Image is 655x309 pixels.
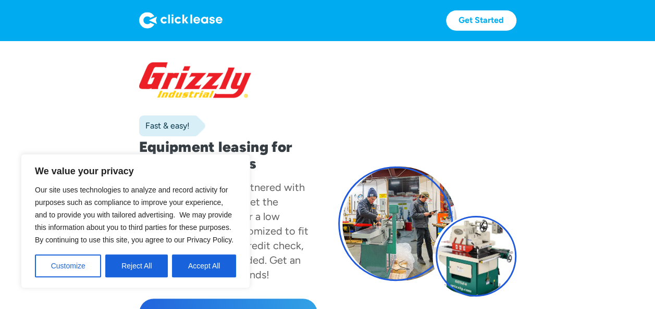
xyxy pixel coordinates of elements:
button: Accept All [172,254,236,277]
p: We value your privacy [35,165,236,177]
h1: Equipment leasing for small businesses [139,138,317,172]
div: We value your privacy [21,154,250,288]
a: Get Started [446,10,516,31]
button: Reject All [105,254,168,277]
span: Our site uses technologies to analyze and record activity for purposes such as compliance to impr... [35,186,233,244]
button: Customize [35,254,101,277]
div: Fast & easy! [139,121,190,131]
img: Logo [139,12,223,29]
